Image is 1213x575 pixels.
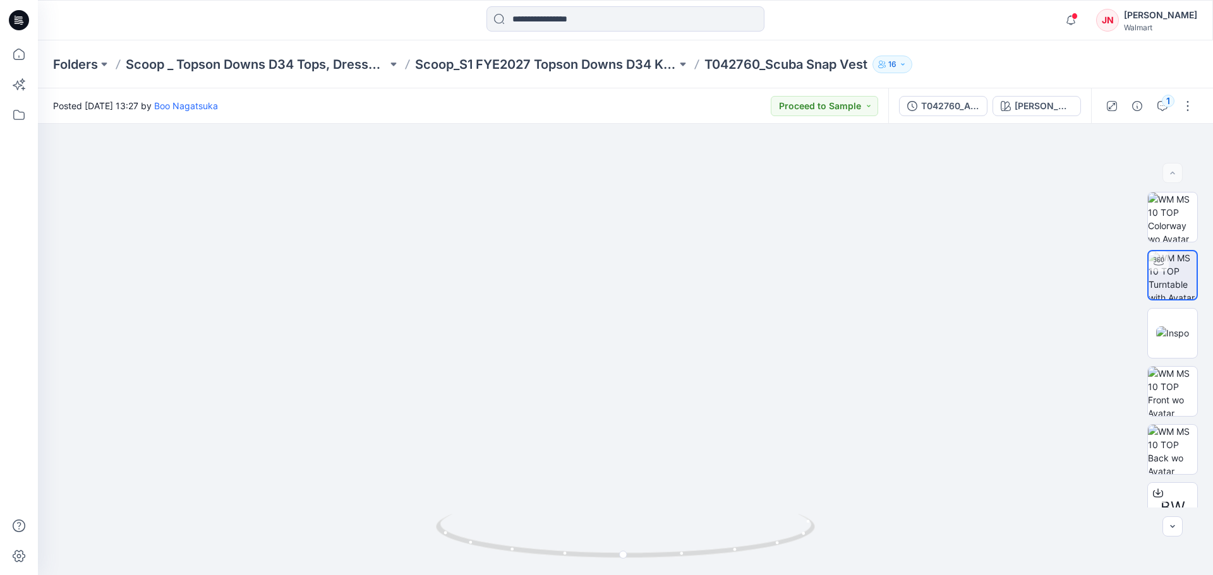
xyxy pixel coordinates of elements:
div: JN [1096,9,1119,32]
a: Folders [53,56,98,73]
button: T042760_ADM FULL_Scuba Snap Vest [899,96,987,116]
div: [PERSON_NAME] [1015,99,1073,113]
div: T042760_ADM FULL_Scuba Snap Vest [921,99,979,113]
div: 1 [1162,95,1174,107]
img: WM MS 10 TOP Back wo Avatar [1148,425,1197,474]
a: Scoop_S1 FYE2027 Topson Downs D34 Knits/Woven [415,56,677,73]
span: Posted [DATE] 13:27 by [53,99,218,112]
a: Boo Nagatsuka [154,100,218,111]
img: WM MS 10 TOP Colorway wo Avatar [1148,193,1197,242]
div: Walmart [1124,23,1197,32]
div: [PERSON_NAME] [1124,8,1197,23]
button: 1 [1152,96,1173,116]
img: Inspo [1156,326,1189,340]
button: 16 [872,56,912,73]
a: Scoop _ Topson Downs D34 Tops, Dresses and Sets [126,56,387,73]
p: 16 [888,57,896,71]
button: Details [1127,96,1147,116]
button: [PERSON_NAME] [993,96,1081,116]
span: BW [1161,496,1185,519]
img: WM MS 10 TOP Turntable with Avatar [1149,251,1197,299]
p: T042760_Scuba Snap Vest [704,56,867,73]
img: WM MS 10 TOP Front wo Avatar [1148,367,1197,416]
